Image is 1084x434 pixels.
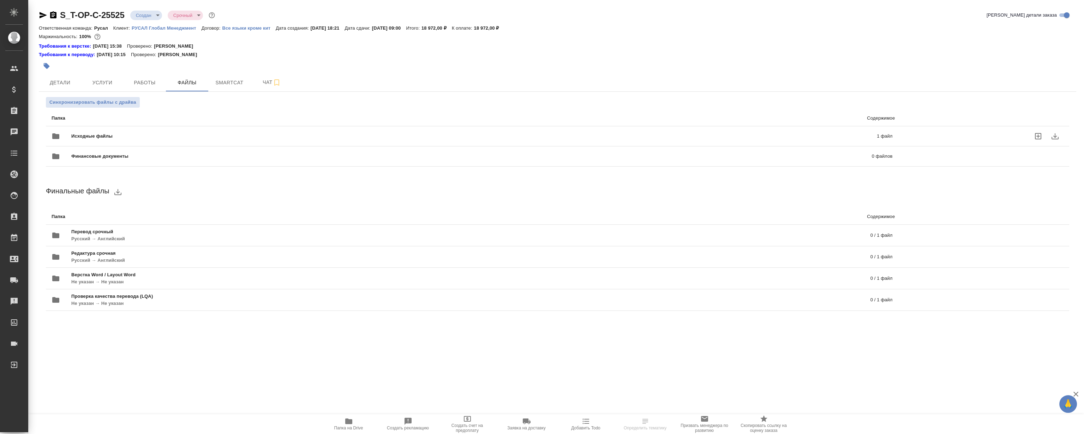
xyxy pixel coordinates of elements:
[52,213,466,220] p: Папка
[39,43,93,50] a: Требования к верстке:
[498,253,893,260] p: 0 / 1 файл
[276,25,310,31] p: Дата создания:
[212,78,246,87] span: Smartcat
[39,43,93,50] div: Нажми, чтобы открыть папку с инструкцией
[168,11,203,20] div: Создан
[47,248,64,265] button: folder
[345,25,372,31] p: Дата сдачи:
[498,232,893,239] p: 0 / 1 файл
[1059,395,1077,413] button: 🙏
[71,257,498,264] p: Русский → Английский
[71,278,503,285] p: Не указан → Не указан
[71,228,498,235] span: Перевод срочный
[503,275,893,282] p: 0 / 1 файл
[46,187,109,195] span: Финальные файлы
[47,128,64,145] button: folder
[43,78,77,87] span: Детали
[71,293,511,300] span: Проверка качества перевода (LQA)
[93,43,127,50] p: [DATE] 15:38
[1030,128,1047,145] label: uploadFiles
[93,32,102,41] button: 0.00 RUB;
[71,133,495,140] span: Исходные файлы
[49,11,58,19] button: Скопировать ссылку
[372,25,406,31] p: [DATE] 09:00
[39,51,97,58] div: Нажми, чтобы открыть папку с инструкцией
[1062,397,1074,411] span: 🙏
[255,78,289,87] span: Чат
[202,25,222,31] p: Договор:
[39,58,54,74] button: Добавить тэг
[511,296,892,303] p: 0 / 1 файл
[131,51,158,58] p: Проверено:
[311,25,345,31] p: [DATE] 18:21
[71,153,500,160] span: Финансовые документы
[127,43,154,50] p: Проверено:
[158,51,202,58] p: [PERSON_NAME]
[495,133,893,140] p: 1 файл
[39,51,97,58] a: Требования к переводу:
[154,43,198,50] p: [PERSON_NAME]
[171,12,194,18] button: Срочный
[466,213,895,220] p: Содержимое
[47,291,64,308] button: folder
[421,25,452,31] p: 18 972,00 ₽
[94,25,113,31] p: Русал
[47,227,64,244] button: folder
[222,25,276,31] a: Все языки кроме кит
[52,115,466,122] p: Папка
[474,25,504,31] p: 18 972,00 ₽
[500,153,893,160] p: 0 файлов
[132,25,202,31] a: РУСАЛ Глобал Менеджмент
[39,34,79,39] p: Маржинальность:
[47,148,64,165] button: folder
[46,97,140,108] button: Синхронизировать файлы с драйва
[406,25,421,31] p: Итого:
[71,271,503,278] span: Верстка Word / Layout Word
[1047,128,1064,145] button: download
[85,78,119,87] span: Услуги
[128,78,162,87] span: Работы
[466,115,895,122] p: Содержимое
[207,11,216,20] button: Доп статусы указывают на важность/срочность заказа
[71,300,511,307] p: Не указан → Не указан
[170,78,204,87] span: Файлы
[130,11,162,20] div: Создан
[134,12,154,18] button: Создан
[39,25,94,31] p: Ответственная команда:
[71,250,498,257] span: Редактура срочная
[71,235,498,242] p: Русский → Английский
[273,78,281,87] svg: Подписаться
[79,34,93,39] p: 100%
[109,183,126,200] button: download
[987,12,1057,19] span: [PERSON_NAME] детали заказа
[39,11,47,19] button: Скопировать ссылку для ЯМессенджера
[452,25,474,31] p: К оплате:
[47,270,64,287] button: folder
[49,99,136,106] span: Синхронизировать файлы с драйва
[60,10,125,20] a: S_T-OP-C-25525
[97,51,131,58] p: [DATE] 10:15
[113,25,132,31] p: Клиент:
